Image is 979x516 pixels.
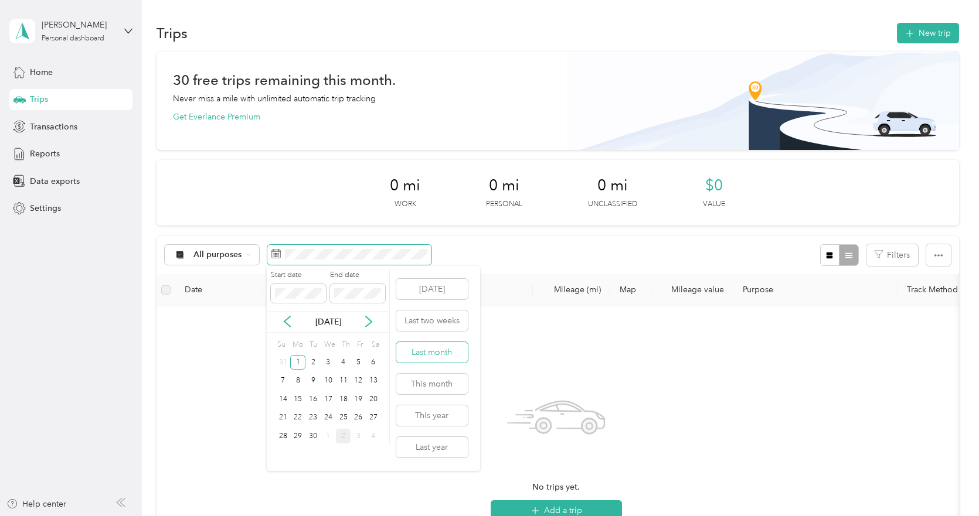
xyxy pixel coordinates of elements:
[330,270,385,281] label: End date
[703,199,725,210] p: Value
[351,355,366,370] div: 5
[42,35,104,42] div: Personal dashboard
[336,429,351,443] div: 2
[321,411,336,425] div: 24
[305,429,321,443] div: 30
[276,374,291,388] div: 7
[290,374,305,388] div: 8
[305,355,321,370] div: 2
[897,23,959,43] button: New trip
[366,355,381,370] div: 6
[339,337,351,353] div: Th
[193,251,242,259] span: All purposes
[396,342,468,363] button: Last month
[336,374,351,388] div: 11
[913,450,979,516] iframe: Everlance-gr Chat Button Frame
[351,392,366,406] div: 19
[390,176,420,195] span: 0 mi
[651,274,733,306] th: Mileage value
[597,176,628,195] span: 0 mi
[305,392,321,406] div: 16
[291,337,304,353] div: Mo
[355,337,366,353] div: Fr
[336,392,351,406] div: 18
[157,27,188,39] h1: Trips
[175,274,263,306] th: Date
[321,392,336,406] div: 17
[532,481,580,494] span: No trips yet.
[370,337,381,353] div: Sa
[610,274,651,306] th: Map
[290,429,305,443] div: 29
[290,392,305,406] div: 15
[351,411,366,425] div: 26
[396,405,468,426] button: This year
[366,411,381,425] div: 27
[290,355,305,370] div: 1
[486,199,522,210] p: Personal
[42,19,115,31] div: [PERSON_NAME]
[396,374,468,394] button: This month
[173,74,396,86] h1: 30 free trips remaining this month.
[30,93,48,105] span: Trips
[173,111,260,123] button: Get Everlance Premium
[366,429,381,443] div: 4
[322,337,336,353] div: We
[395,199,416,210] p: Work
[588,199,637,210] p: Unclassified
[290,411,305,425] div: 22
[276,429,291,443] div: 28
[30,66,53,78] span: Home
[396,310,468,331] button: Last two weeks
[351,374,366,388] div: 12
[305,374,321,388] div: 9
[396,279,468,299] button: [DATE]
[533,274,610,306] th: Mileage (mi)
[489,176,519,195] span: 0 mi
[276,411,291,425] div: 21
[276,337,287,353] div: Su
[366,392,381,406] div: 20
[336,411,351,425] div: 25
[321,429,336,443] div: 1
[567,52,959,150] img: Banner
[276,392,291,406] div: 14
[30,202,61,214] span: Settings
[336,355,351,370] div: 4
[366,374,381,388] div: 13
[271,270,326,281] label: Start date
[30,121,77,133] span: Transactions
[173,93,376,105] p: Never miss a mile with unlimited automatic trip tracking
[733,274,898,306] th: Purpose
[307,337,318,353] div: Tu
[276,355,291,370] div: 31
[305,411,321,425] div: 23
[321,374,336,388] div: 10
[396,437,468,457] button: Last year
[351,429,366,443] div: 3
[263,274,533,306] th: Locations
[30,175,80,187] span: Data exports
[304,316,353,328] p: [DATE]
[705,176,723,195] span: $0
[30,148,60,160] span: Reports
[866,244,918,266] button: Filters
[6,498,66,510] button: Help center
[321,355,336,370] div: 3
